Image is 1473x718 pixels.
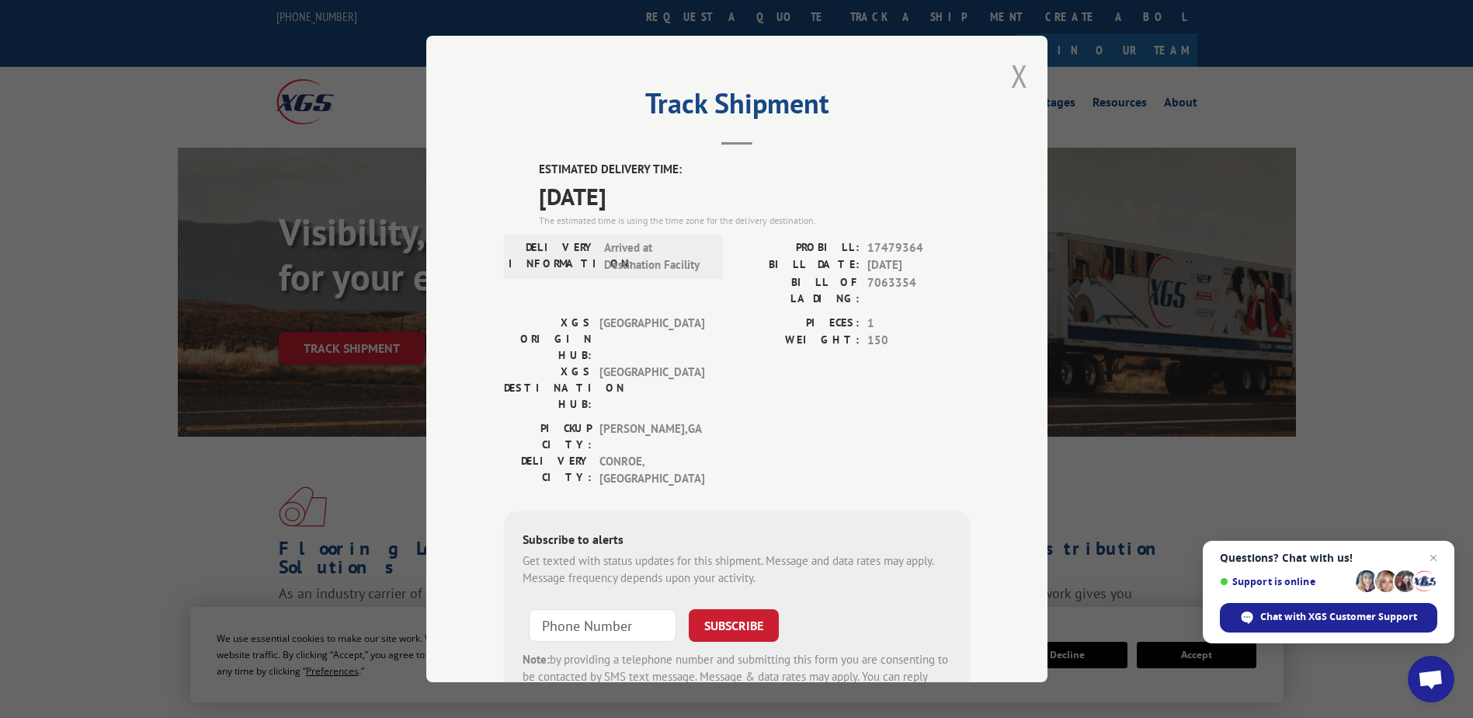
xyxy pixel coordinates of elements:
span: [DATE] [539,179,970,214]
label: PICKUP CITY: [504,420,592,453]
label: PIECES: [737,315,860,333]
label: BILL DATE: [737,256,860,274]
span: Close chat [1424,549,1443,567]
span: 7063354 [867,274,970,307]
label: PROBILL: [737,239,860,257]
span: Support is online [1220,576,1350,587]
label: XGS DESTINATION HUB: [504,364,592,413]
button: Close modal [1011,55,1028,96]
div: Open chat [1408,656,1454,702]
span: Questions? Chat with us! [1220,552,1437,564]
span: 1 [867,315,970,333]
span: Arrived at Destination Facility [604,239,709,274]
span: CONROE , [GEOGRAPHIC_DATA] [599,453,704,488]
span: [DATE] [867,256,970,274]
span: 150 [867,332,970,350]
div: by providing a telephone number and submitting this form you are consenting to be contacted by SM... [523,651,951,704]
span: 17479364 [867,239,970,257]
strong: Note: [523,652,550,667]
label: WEIGHT: [737,332,860,350]
div: Get texted with status updates for this shipment. Message and data rates may apply. Message frequ... [523,552,951,587]
button: SUBSCRIBE [689,609,779,642]
div: Subscribe to alerts [523,530,951,552]
span: [GEOGRAPHIC_DATA] [599,364,704,413]
span: [GEOGRAPHIC_DATA] [599,315,704,364]
label: ESTIMATED DELIVERY TIME: [539,161,970,179]
span: Chat with XGS Customer Support [1260,610,1417,624]
label: DELIVERY CITY: [504,453,592,488]
span: [PERSON_NAME] , GA [599,420,704,453]
label: DELIVERY INFORMATION: [509,239,596,274]
div: Chat with XGS Customer Support [1220,603,1437,633]
label: BILL OF LADING: [737,274,860,307]
h2: Track Shipment [504,92,970,122]
div: The estimated time is using the time zone for the delivery destination. [539,214,970,228]
label: XGS ORIGIN HUB: [504,315,592,364]
input: Phone Number [529,609,676,642]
